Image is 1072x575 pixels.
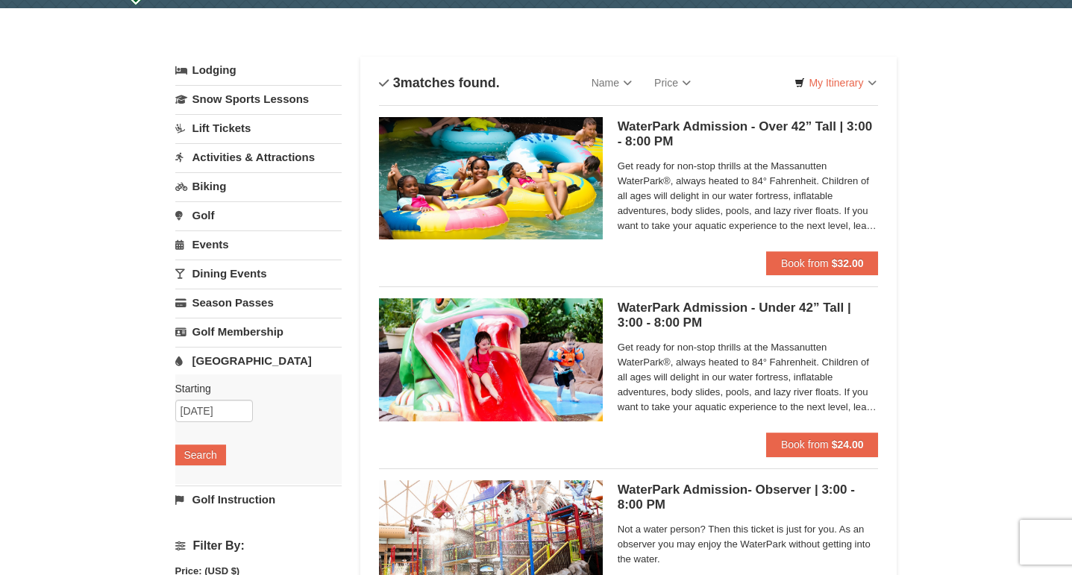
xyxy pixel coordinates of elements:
[379,298,603,421] img: 6619917-1391-b04490f2.jpg
[175,85,342,113] a: Snow Sports Lessons
[618,483,879,512] h5: WaterPark Admission- Observer | 3:00 - 8:00 PM
[781,439,829,450] span: Book from
[175,289,342,316] a: Season Passes
[175,318,342,345] a: Golf Membership
[379,75,500,90] h4: matches found.
[175,539,342,553] h4: Filter By:
[618,119,879,149] h5: WaterPark Admission - Over 42” Tall | 3:00 - 8:00 PM
[175,172,342,200] a: Biking
[618,159,879,233] span: Get ready for non-stop thrills at the Massanutten WaterPark®, always heated to 84° Fahrenheit. Ch...
[175,143,342,171] a: Activities & Attractions
[175,260,342,287] a: Dining Events
[618,522,879,567] span: Not a water person? Then this ticket is just for you. As an observer you may enjoy the WaterPark ...
[393,75,401,90] span: 3
[766,433,879,456] button: Book from $24.00
[618,340,879,415] span: Get ready for non-stop thrills at the Massanutten WaterPark®, always heated to 84° Fahrenheit. Ch...
[643,68,702,98] a: Price
[766,251,879,275] button: Book from $32.00
[175,381,330,396] label: Starting
[175,444,226,465] button: Search
[175,347,342,374] a: [GEOGRAPHIC_DATA]
[832,257,864,269] strong: $32.00
[580,68,643,98] a: Name
[781,257,829,269] span: Book from
[618,301,879,330] h5: WaterPark Admission - Under 42” Tall | 3:00 - 8:00 PM
[175,114,342,142] a: Lift Tickets
[379,117,603,239] img: 6619917-1563-e84d971f.jpg
[175,57,342,84] a: Lodging
[785,72,886,94] a: My Itinerary
[175,486,342,513] a: Golf Instruction
[832,439,864,450] strong: $24.00
[175,201,342,229] a: Golf
[175,230,342,258] a: Events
